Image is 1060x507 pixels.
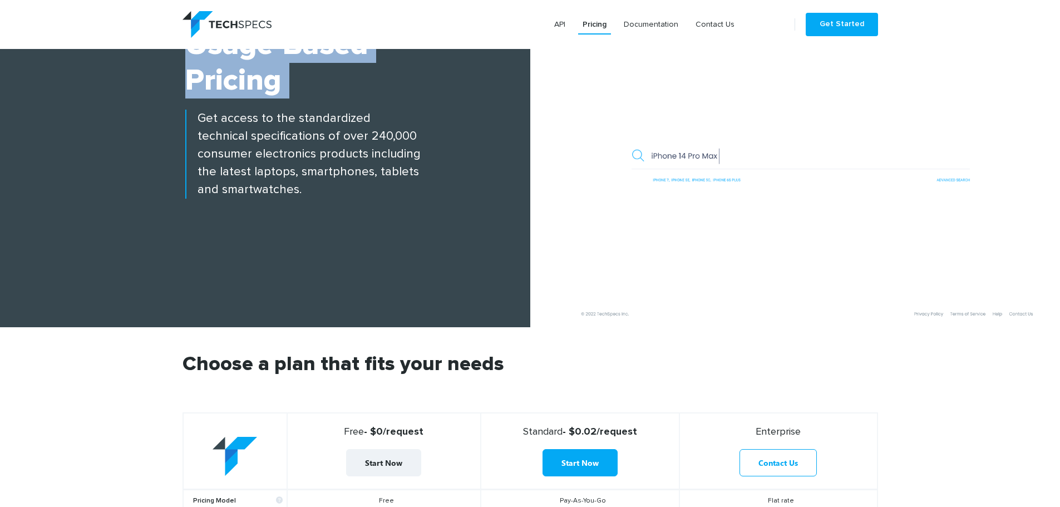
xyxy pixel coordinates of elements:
a: Start Now [543,449,618,476]
a: Contact Us [739,449,817,476]
img: logo [183,11,272,38]
a: Contact Us [691,14,739,35]
strong: - $0.02/request [486,426,674,438]
b: Pricing Model [193,497,283,505]
span: Free [344,427,364,437]
span: Standard [523,427,563,437]
span: Enterprise [756,427,801,437]
p: Get access to the standardized technical specifications of over 240,000 consumer electronics prod... [185,110,530,199]
h2: Choose a plan that fits your needs [183,355,878,412]
img: table-logo.png [213,437,257,476]
strong: - $0/request [292,426,476,438]
a: API [550,14,570,35]
a: Start Now [346,449,421,476]
a: Documentation [619,14,683,35]
a: Get Started [806,13,878,36]
a: Pricing [578,14,611,35]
